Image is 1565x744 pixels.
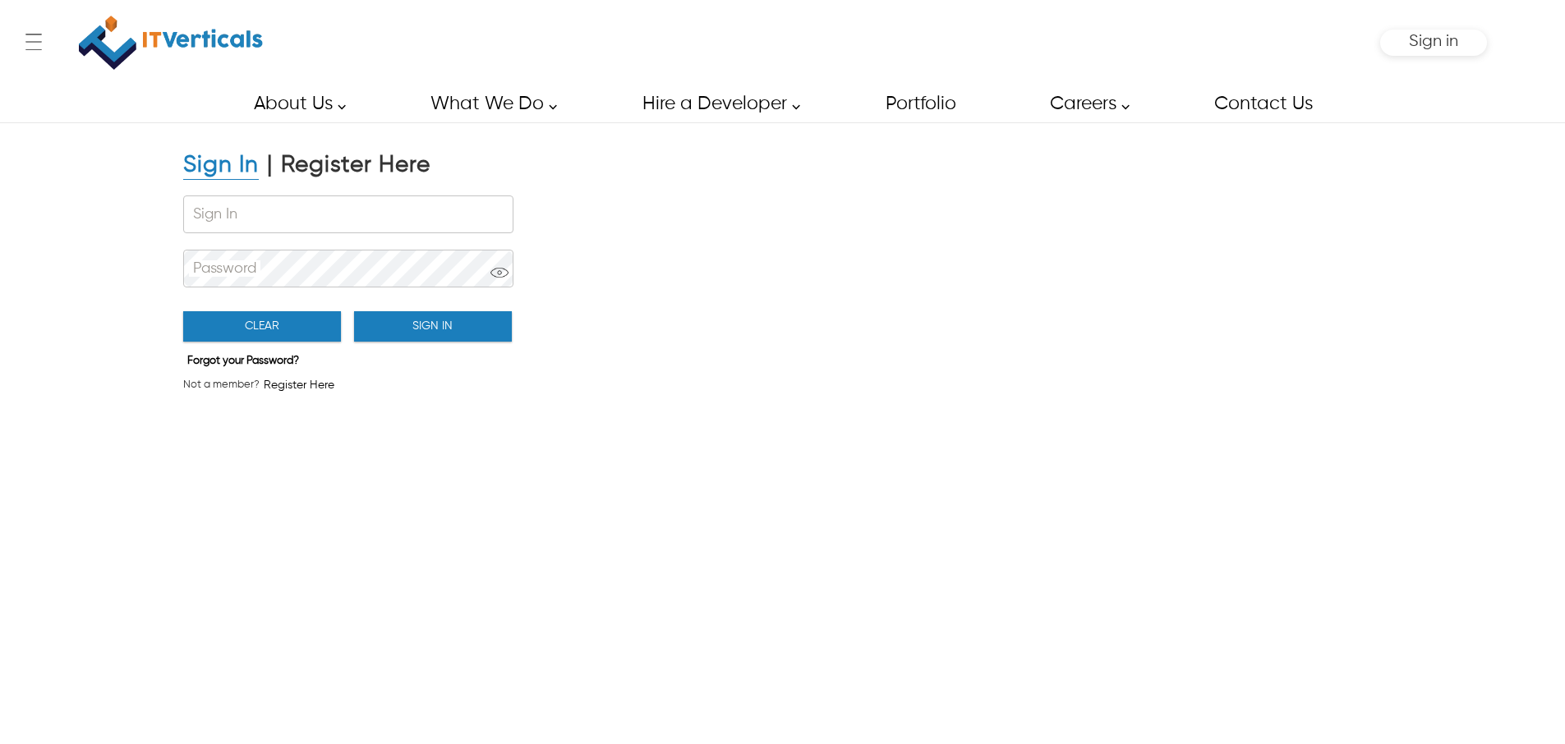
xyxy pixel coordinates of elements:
[183,377,260,393] span: Not a member?
[183,151,259,180] div: Sign In
[79,8,263,77] img: IT Verticals Inc
[78,8,264,77] a: IT Verticals Inc
[1409,33,1458,50] span: Sign in
[354,311,512,342] button: Sign In
[183,351,303,372] button: Forgot your Password?
[1195,85,1330,122] a: Contact Us
[867,85,974,122] a: Portfolio
[1409,38,1458,48] a: Sign in
[183,311,341,342] button: Clear
[624,85,809,122] a: Hire a Developer
[267,151,273,180] div: |
[281,151,430,180] div: Register Here
[264,377,334,393] span: Register Here
[235,85,355,122] a: About Us
[412,85,566,122] a: What We Do
[1031,85,1139,122] a: Careers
